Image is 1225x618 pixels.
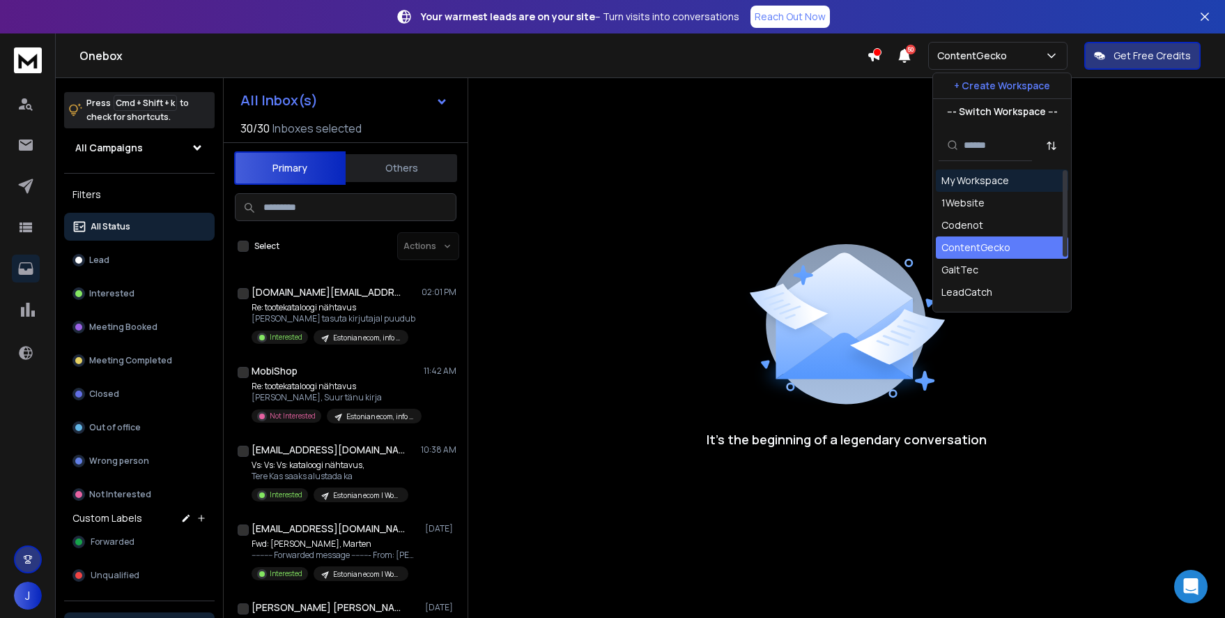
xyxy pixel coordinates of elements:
div: Open Intercom Messenger [1174,570,1208,603]
h3: Filters [64,185,215,204]
p: Out of office [89,422,141,433]
img: logo [14,47,42,73]
button: All Campaigns [64,134,215,162]
p: Lead [89,255,109,266]
h1: MobiShop [252,364,298,378]
h1: [EMAIL_ADDRESS][DOMAIN_NAME] [252,522,405,536]
span: Unqualified [91,570,139,581]
span: 30 / 30 [240,120,270,137]
div: Codenot [941,218,983,232]
p: Interested [270,332,302,342]
p: [PERSON_NAME], Suur tänu kirja [252,392,419,403]
p: It’s the beginning of a legendary conversation [707,430,987,449]
p: Meeting Completed [89,355,172,366]
div: 1Website [941,196,985,210]
p: Re: tootekataloogi nähtavus [252,302,415,313]
button: J [14,582,42,610]
button: Sort by Sort A-Z [1038,132,1065,160]
div: GaltTec [941,263,978,277]
p: Re: tootekataloogi nähtavus [252,381,419,392]
button: Others [346,153,457,183]
p: + Create Workspace [954,79,1050,93]
p: Interested [89,288,134,299]
p: --- Switch Workspace --- [947,105,1058,119]
button: All Status [64,213,215,241]
span: Forwarded [91,536,134,548]
button: + Create Workspace [933,73,1071,98]
button: Out of office [64,414,215,442]
p: Press to check for shortcuts. [86,96,189,124]
p: All Status [91,221,130,232]
button: Primary [234,151,346,185]
h1: All Inbox(s) [240,93,318,107]
p: Fwd: [PERSON_NAME], Marten [252,538,419,550]
button: Meeting Booked [64,313,215,341]
p: Closed [89,389,119,400]
button: Closed [64,380,215,408]
p: [DATE] [425,602,456,613]
span: 50 [906,45,916,54]
p: Vs: Vs: Vs: kataloogi nähtavus, [252,460,408,471]
button: Lead [64,246,215,274]
a: Reach Out Now [750,6,830,28]
p: [DATE] [425,523,456,534]
div: My Workspace [941,174,1009,188]
p: Estonian ecom | Woocommerce | Erki + Eerik copy | [DATE] [333,490,400,501]
div: ContentGecko [941,241,1010,255]
h1: [DOMAIN_NAME][EMAIL_ADDRESS][DOMAIN_NAME] [252,285,405,299]
button: Not Interested [64,481,215,508]
button: Forwarded [64,528,215,556]
label: Select [254,241,279,252]
p: Not Interested [89,489,151,500]
p: Not Interested [270,411,316,421]
h1: [EMAIL_ADDRESS][DOMAIN_NAME] [252,443,405,457]
p: Meeting Booked [89,322,157,333]
button: Meeting Completed [64,347,215,375]
button: Unqualified [64,562,215,589]
p: – Turn visits into conversations [421,10,739,24]
p: 02:01 PM [422,287,456,298]
button: Get Free Credits [1084,42,1201,70]
p: ContentGecko [937,49,1012,63]
p: Tere Kas saaks alustada ka [252,471,408,482]
p: Interested [270,490,302,500]
h3: Inboxes selected [272,120,362,137]
button: Wrong person [64,447,215,475]
div: LeadCatch [941,285,992,299]
h1: Onebox [79,47,867,64]
p: Interested [270,568,302,579]
p: [PERSON_NAME] tasuta kirjutajal puudub [252,313,415,324]
span: Cmd + Shift + k [114,95,177,111]
h1: All Campaigns [75,141,143,155]
button: Interested [64,280,215,308]
strong: Your warmest leads are on your site [421,10,595,23]
button: All Inbox(s) [229,86,459,114]
h3: Custom Labels [72,511,142,525]
div: Rephop [941,308,978,322]
p: ---------- Forwarded message --------- From: [PERSON_NAME] [252,550,419,561]
p: Estonian ecom, info emails | Woocommerce | Erki + Eerik copy | [DATE] [333,333,400,343]
p: 10:38 AM [421,444,456,455]
h1: [PERSON_NAME] [PERSON_NAME] [252,601,405,615]
p: Estonian ecom | Woocommerce | Erki + Eerik copy | [DATE] [333,569,400,580]
p: Estonian ecom, info emails | Woocommerce | Erki + Eerik copy | [DATE] [346,412,413,422]
p: 11:42 AM [424,365,456,377]
p: Reach Out Now [755,10,826,24]
p: Get Free Credits [1114,49,1191,63]
p: Wrong person [89,455,149,467]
